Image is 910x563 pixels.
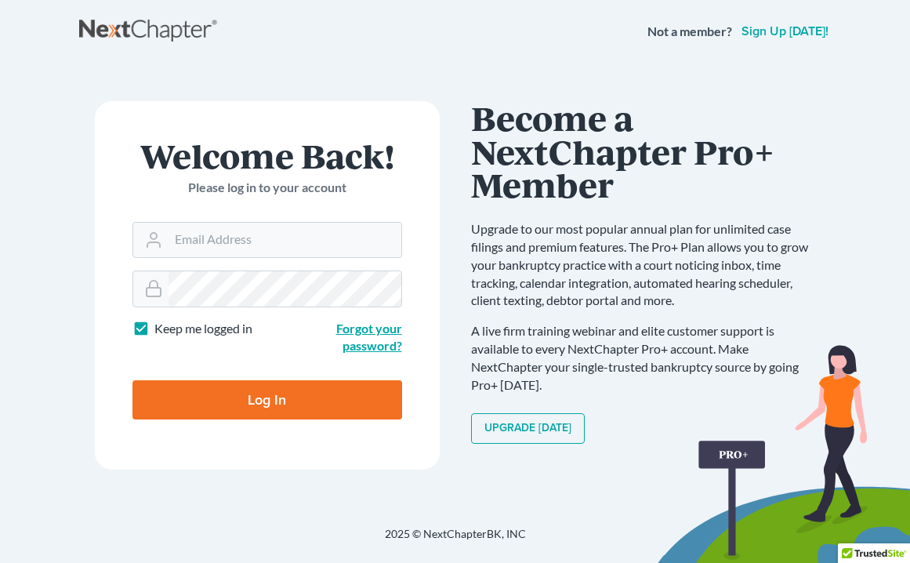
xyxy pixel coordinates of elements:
p: Upgrade to our most popular annual plan for unlimited case filings and premium features. The Pro+... [471,220,816,310]
div: 2025 © NextChapterBK, INC [79,526,832,554]
h1: Become a NextChapter Pro+ Member [471,101,816,202]
a: Forgot your password? [336,321,402,354]
strong: Not a member? [647,23,732,41]
a: Sign up [DATE]! [738,25,832,38]
input: Email Address [169,223,401,257]
label: Keep me logged in [154,320,252,338]
p: A live firm training webinar and elite customer support is available to every NextChapter Pro+ ac... [471,322,816,394]
h1: Welcome Back! [132,139,402,173]
input: Log In [132,380,402,420]
a: Upgrade [DATE] [471,413,585,445]
p: Please log in to your account [132,179,402,197]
